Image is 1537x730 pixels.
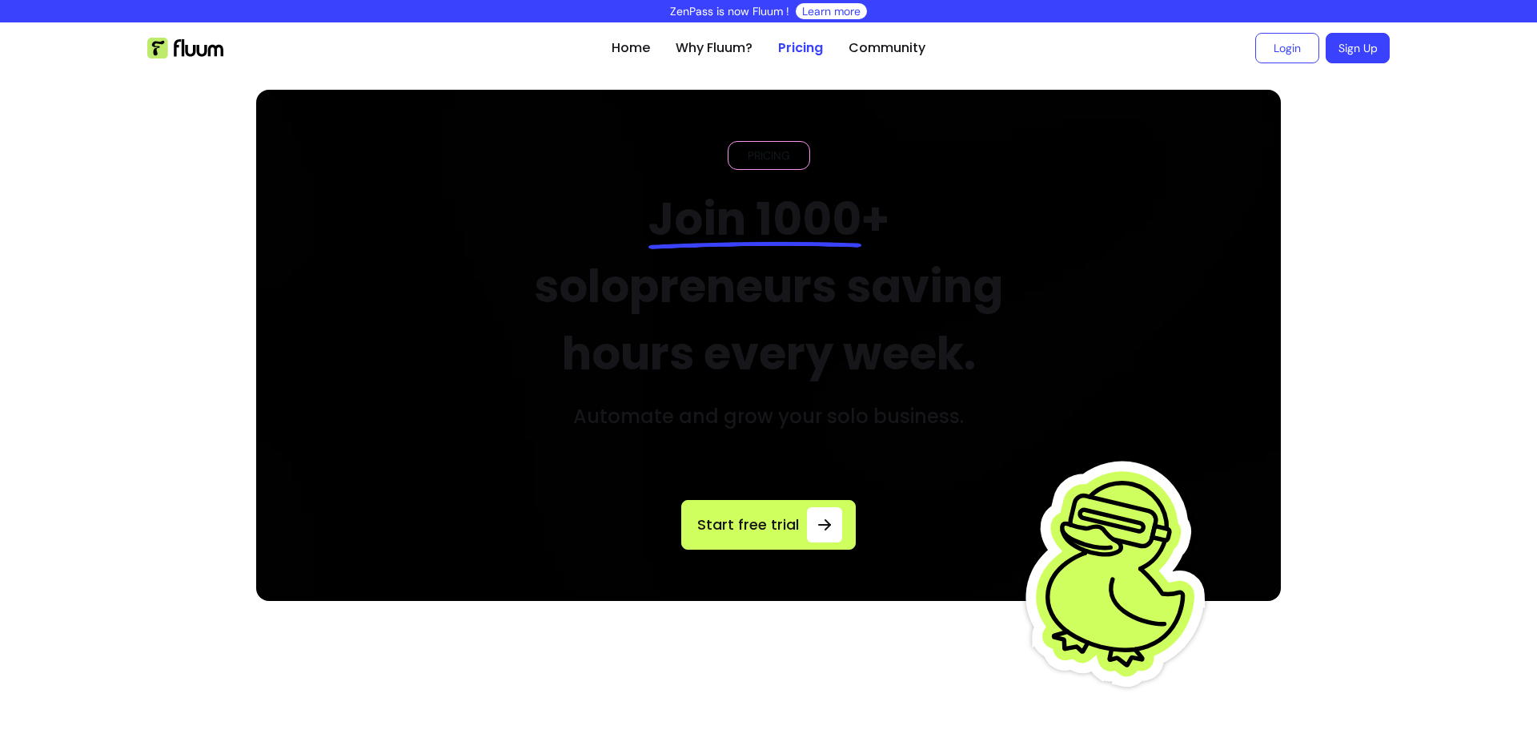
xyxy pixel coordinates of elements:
[1255,33,1319,63] a: Login
[681,500,856,550] a: Start free trial
[676,38,752,58] a: Why Fluum?
[802,3,861,19] a: Learn more
[147,38,223,58] img: Fluum Logo
[849,38,925,58] a: Community
[612,38,650,58] a: Home
[498,186,1040,388] h2: + solopreneurs saving hours every week.
[778,38,823,58] a: Pricing
[670,3,789,19] p: ZenPass is now Fluum !
[695,514,801,536] span: Start free trial
[1326,33,1390,63] a: Sign Up
[741,147,797,163] span: PRICING
[648,188,861,251] span: Join 1000
[573,404,964,430] h3: Automate and grow your solo business.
